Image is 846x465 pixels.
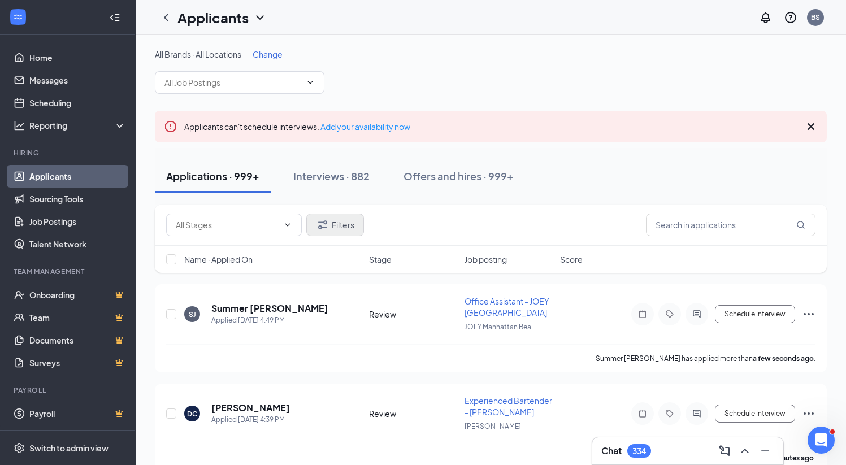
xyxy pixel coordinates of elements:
div: SJ [189,310,196,319]
div: Payroll [14,385,124,395]
p: Summer [PERSON_NAME] has applied more than . [596,354,815,363]
div: Applications · 999+ [166,169,259,183]
h5: Summer [PERSON_NAME] [211,302,328,315]
a: Job Postings [29,210,126,233]
svg: MagnifyingGlass [796,220,805,229]
svg: Note [636,409,649,418]
span: Change [253,49,283,59]
svg: Cross [804,120,818,133]
b: a few seconds ago [753,354,814,363]
svg: Notifications [759,11,773,24]
svg: Tag [663,310,676,319]
a: Applicants [29,165,126,188]
h5: [PERSON_NAME] [211,402,290,414]
h1: Applicants [177,8,249,27]
svg: WorkstreamLogo [12,11,24,23]
svg: QuestionInfo [784,11,797,24]
span: Job posting [465,254,507,265]
div: Switch to admin view [29,442,109,454]
a: OnboardingCrown [29,284,126,306]
div: Review [369,308,458,320]
a: TeamCrown [29,306,126,329]
button: Schedule Interview [715,305,795,323]
svg: ChevronUp [738,444,752,458]
div: BS [811,12,820,22]
div: 334 [632,446,646,456]
svg: ComposeMessage [718,444,731,458]
button: Schedule Interview [715,405,795,423]
svg: Error [164,120,177,133]
svg: Tag [663,409,676,418]
span: Experienced Bartender - [PERSON_NAME] [465,396,552,417]
input: Search in applications [646,214,815,236]
a: PayrollCrown [29,402,126,425]
input: All Job Postings [164,76,301,89]
div: Reporting [29,120,127,131]
svg: Settings [14,442,25,454]
svg: ActiveChat [690,310,704,319]
div: Offers and hires · 999+ [404,169,514,183]
div: Review [369,408,458,419]
a: Home [29,46,126,69]
svg: Note [636,310,649,319]
span: Applicants can't schedule interviews. [184,121,410,132]
a: DocumentsCrown [29,329,126,351]
div: Applied [DATE] 4:49 PM [211,315,328,326]
span: Stage [369,254,392,265]
div: DC [187,409,197,419]
svg: Minimize [758,444,772,458]
svg: ActiveChat [690,409,704,418]
div: Hiring [14,148,124,158]
div: Applied [DATE] 4:39 PM [211,414,290,425]
svg: Collapse [109,12,120,23]
svg: Analysis [14,120,25,131]
a: Scheduling [29,92,126,114]
span: Name · Applied On [184,254,253,265]
iframe: Intercom live chat [808,427,835,454]
svg: ChevronDown [306,78,315,87]
span: [PERSON_NAME] [465,422,521,431]
svg: ChevronDown [283,220,292,229]
svg: Filter [316,218,329,232]
button: Filter Filters [306,214,364,236]
a: Messages [29,69,126,92]
input: All Stages [176,219,279,231]
a: Talent Network [29,233,126,255]
a: Add your availability now [320,121,410,132]
div: Team Management [14,267,124,276]
div: Interviews · 882 [293,169,370,183]
span: Score [560,254,583,265]
b: 11 minutes ago [765,454,814,462]
span: All Brands · All Locations [155,49,241,59]
button: ChevronUp [736,442,754,460]
svg: ChevronDown [253,11,267,24]
svg: ChevronLeft [159,11,173,24]
span: Office Assistant - JOEY [GEOGRAPHIC_DATA] [465,296,549,318]
a: SurveysCrown [29,351,126,374]
svg: Ellipses [802,307,815,321]
h3: Chat [601,445,622,457]
span: JOEY Manhattan Bea ... [465,323,537,331]
a: Sourcing Tools [29,188,126,210]
button: Minimize [756,442,774,460]
svg: Ellipses [802,407,815,420]
button: ComposeMessage [715,442,734,460]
